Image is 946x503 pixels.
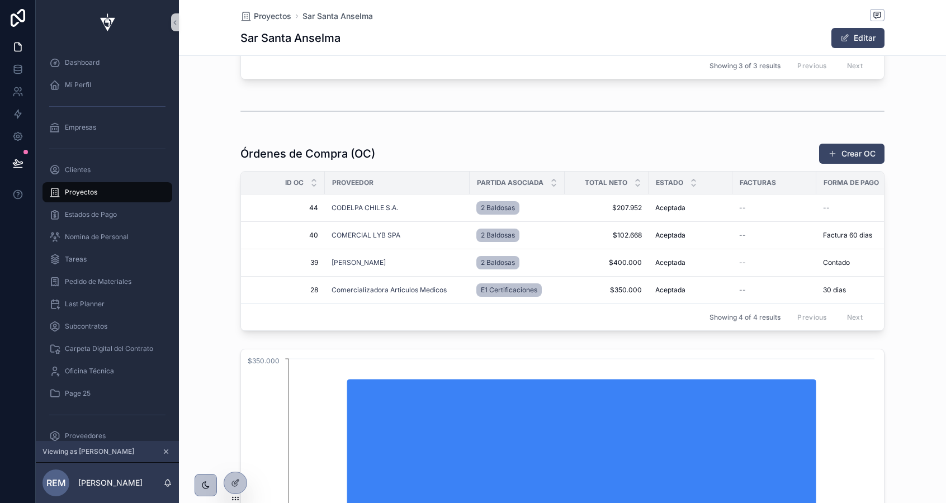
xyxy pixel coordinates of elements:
[302,11,373,22] a: Sar Santa Anselma
[332,178,373,187] span: Proveedor
[65,255,87,264] span: Tareas
[46,476,66,490] span: REM
[65,165,91,174] span: Clientes
[42,75,172,95] a: Mi Perfil
[42,316,172,336] a: Subcontratos
[42,160,172,180] a: Clientes
[65,58,100,67] span: Dashboard
[476,281,558,299] a: E1 Certificaciones
[823,258,850,267] span: Contado
[240,146,375,162] h1: Órdenes de Compra (OC)
[655,286,726,295] a: Aceptada
[739,231,810,240] a: --
[476,283,542,297] a: E1 Certificaciones
[740,178,776,187] span: Facturas
[42,383,172,404] a: Page 25
[823,231,872,240] span: Factura 60 dias
[481,286,537,295] span: E1 Certificaciones
[42,117,172,137] a: Empresas
[36,45,179,441] div: scrollable content
[254,258,318,267] a: 39
[254,286,318,295] a: 28
[332,203,463,212] a: CODELPA CHILE S.A.
[78,477,143,488] p: [PERSON_NAME]
[42,53,172,73] a: Dashboard
[655,203,726,212] a: Aceptada
[42,339,172,359] a: Carpeta Digital del Contrato
[42,272,172,292] a: Pedido de Materiales
[476,256,519,269] a: 2 Baldosas
[739,258,746,267] span: --
[254,231,318,240] a: 40
[823,286,846,295] span: 30 dias
[655,286,685,295] span: Aceptada
[481,203,515,212] span: 2 Baldosas
[709,61,781,70] span: Showing 3 of 3 results
[42,447,134,456] span: Viewing as [PERSON_NAME]
[332,286,463,295] a: Comercializadora Articulos Medicos
[476,254,558,272] a: 2 Baldosas
[65,344,153,353] span: Carpeta Digital del Contrato
[240,30,340,46] h1: Sar Santa Anselma
[332,203,398,212] a: CODELPA CHILE S.A.
[739,231,746,240] span: --
[819,144,884,164] button: Crear OC
[42,205,172,225] a: Estados de Pago
[332,231,400,240] a: COMERCIAL LYB SPA
[332,258,463,267] a: [PERSON_NAME]
[332,286,447,295] a: Comercializadora Articulos Medicos
[585,178,627,187] span: Total Neto
[655,258,726,267] a: Aceptada
[709,313,781,322] span: Showing 4 of 4 results
[254,203,318,212] a: 44
[240,11,291,22] a: Proyectos
[332,258,386,267] a: [PERSON_NAME]
[739,258,810,267] a: --
[571,231,642,240] a: $102.668
[65,389,91,398] span: Page 25
[285,178,304,187] span: ID OC
[42,227,172,247] a: Nomina de Personal
[824,178,879,187] span: Forma de Pago
[65,322,107,331] span: Subcontratos
[655,258,685,267] span: Aceptada
[65,431,106,440] span: Proveedores
[476,226,558,244] a: 2 Baldosas
[42,294,172,314] a: Last Planner
[94,13,121,31] img: App logo
[42,249,172,269] a: Tareas
[481,258,515,267] span: 2 Baldosas
[571,258,642,267] a: $400.000
[65,123,96,132] span: Empresas
[65,188,97,197] span: Proyectos
[248,357,280,365] tspan: $350.000
[476,229,519,242] a: 2 Baldosas
[571,203,642,212] a: $207.952
[477,178,543,187] span: Partida asociada
[42,182,172,202] a: Proyectos
[65,210,117,219] span: Estados de Pago
[65,367,114,376] span: Oficina Técnica
[571,286,642,295] a: $350.000
[739,286,746,295] span: --
[65,300,105,309] span: Last Planner
[655,231,726,240] a: Aceptada
[332,231,463,240] a: COMERCIAL LYB SPA
[42,361,172,381] a: Oficina Técnica
[65,277,131,286] span: Pedido de Materiales
[655,203,685,212] span: Aceptada
[65,232,129,241] span: Nomina de Personal
[656,178,683,187] span: Estado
